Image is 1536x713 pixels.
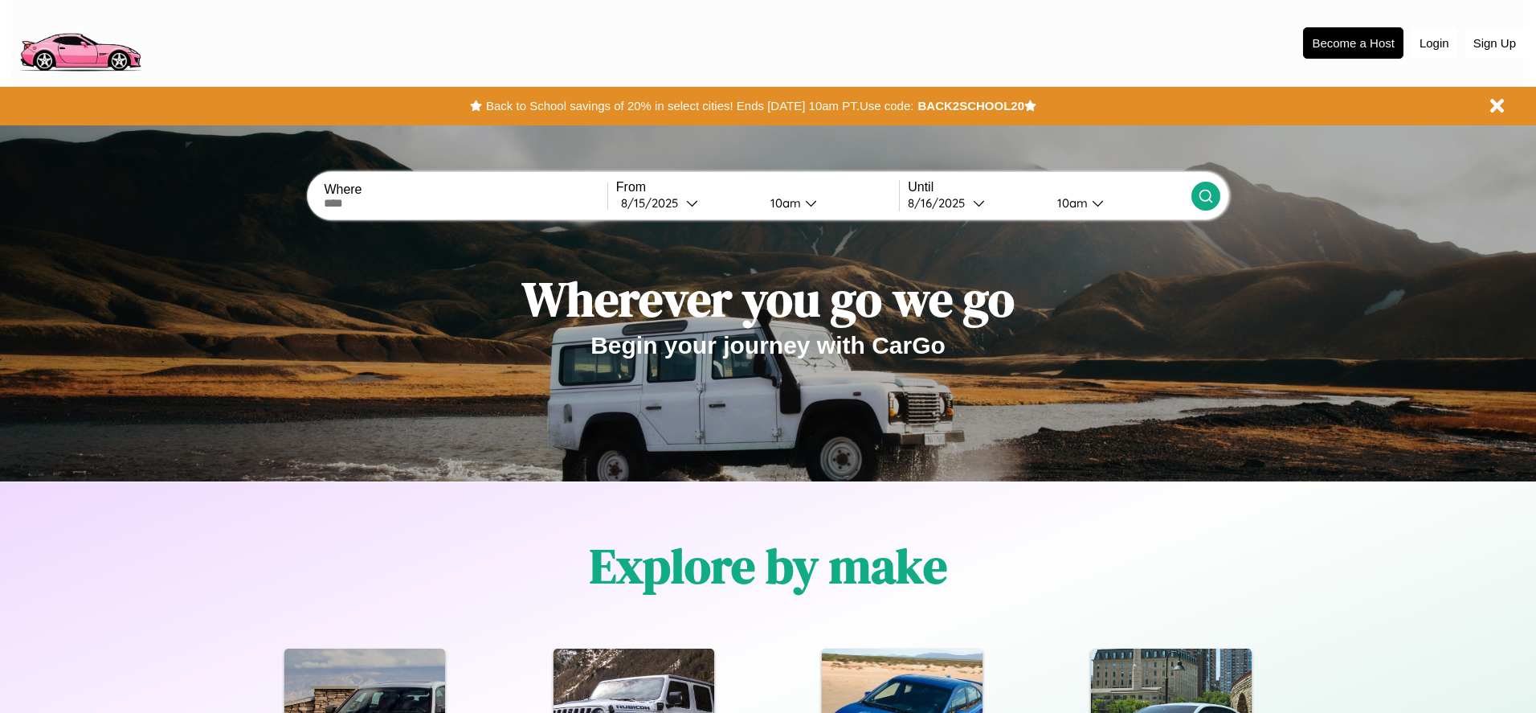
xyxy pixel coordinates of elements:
button: 10am [758,195,899,211]
button: Become a Host [1303,27,1403,59]
label: From [616,180,899,195]
label: Until [908,180,1191,195]
img: logo [12,8,148,76]
button: 8/15/2025 [616,195,758,211]
div: 10am [1049,195,1092,211]
button: 10am [1044,195,1191,211]
div: 10am [762,195,805,211]
h1: Explore by make [590,533,947,599]
button: Back to School savings of 20% in select cities! Ends [DATE] 10am PT.Use code: [482,95,917,117]
label: Where [324,182,607,197]
div: 8 / 16 / 2025 [908,195,973,211]
div: 8 / 15 / 2025 [621,195,686,211]
button: Sign Up [1465,28,1524,58]
b: BACK2SCHOOL20 [917,99,1024,113]
button: Login [1411,28,1457,58]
